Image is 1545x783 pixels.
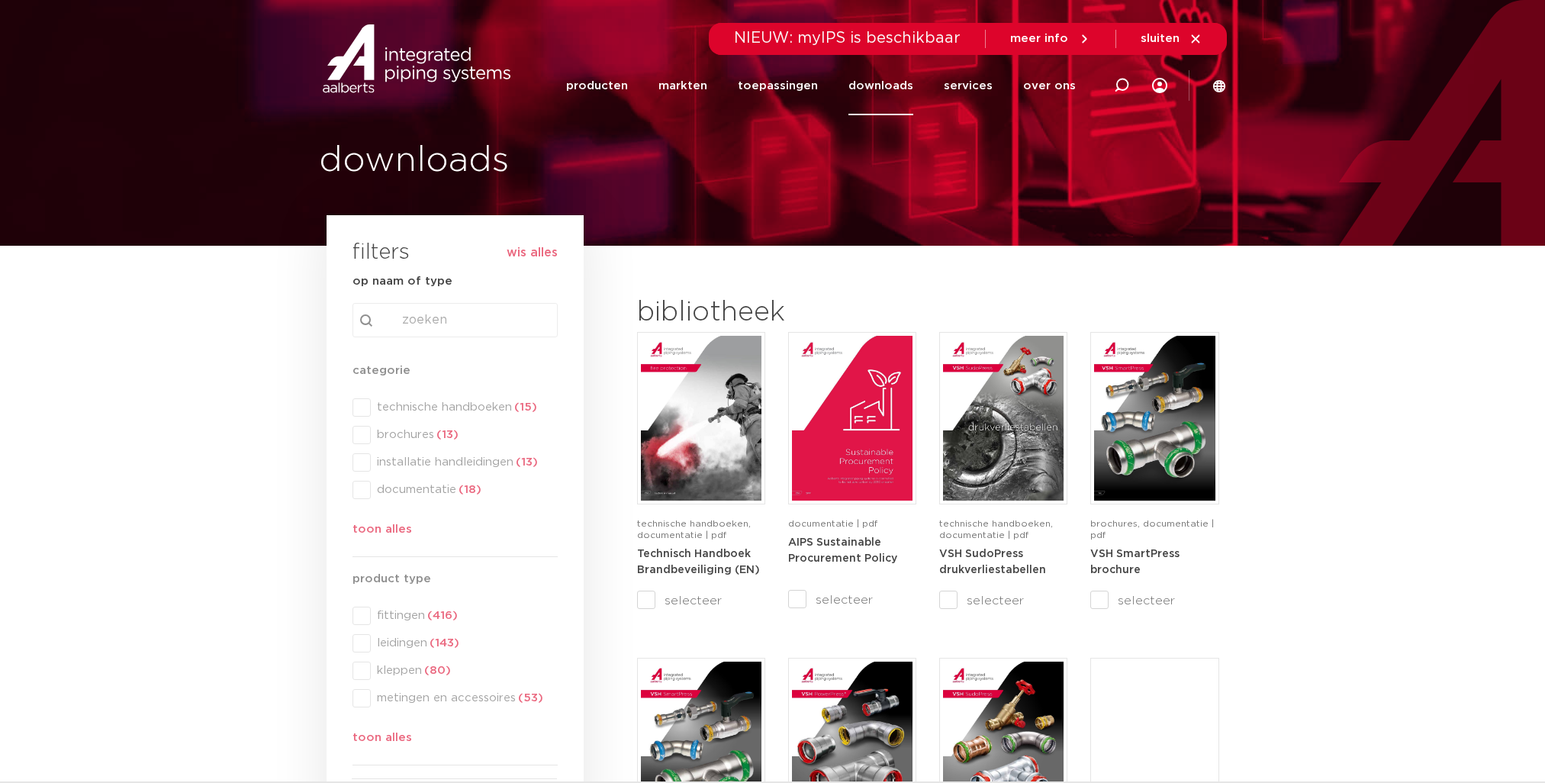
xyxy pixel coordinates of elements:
[1023,56,1076,115] a: over ons
[734,31,961,46] span: NIEUW: myIPS is beschikbaar
[792,336,913,501] img: Aips_A4Sustainable-Procurement-Policy_5011446_EN-pdf.jpg
[939,519,1053,540] span: technische handboeken, documentatie | pdf
[939,548,1046,576] a: VSH SudoPress drukverliestabellen
[939,549,1046,576] strong: VSH SudoPress drukverliestabellen
[788,537,897,565] strong: AIPS Sustainable Procurement Policy
[1090,519,1214,540] span: brochures, documentatie | pdf
[352,275,452,287] strong: op naam of type
[658,56,707,115] a: markten
[939,591,1067,610] label: selecteer
[1141,33,1180,44] span: sluiten
[1141,32,1202,46] a: sluiten
[738,56,818,115] a: toepassingen
[788,519,877,528] span: documentatie | pdf
[1010,32,1091,46] a: meer info
[641,336,761,501] img: FireProtection_A4TM_5007915_2025_2.0_EN-pdf.jpg
[1094,336,1215,501] img: VSH-SmartPress_A4Brochure-5008016-2023_2.0_NL-pdf.jpg
[788,591,916,609] label: selecteer
[637,519,751,540] span: technische handboeken, documentatie | pdf
[1090,591,1218,610] label: selecteer
[944,56,993,115] a: services
[566,56,1076,115] nav: Menu
[637,549,760,576] strong: Technisch Handboek Brandbeveiliging (EN)
[848,56,913,115] a: downloads
[566,56,628,115] a: producten
[637,548,760,576] a: Technisch Handboek Brandbeveiliging (EN)
[788,536,897,565] a: AIPS Sustainable Procurement Policy
[637,295,909,331] h2: bibliotheek
[1090,549,1180,576] strong: VSH SmartPress brochure
[1090,548,1180,576] a: VSH SmartPress brochure
[943,336,1064,501] img: VSH-SudoPress_A4PLT_5007706_2024-2.0_NL-pdf.jpg
[1010,33,1068,44] span: meer info
[352,235,410,272] h3: filters
[319,137,765,185] h1: downloads
[637,591,765,610] label: selecteer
